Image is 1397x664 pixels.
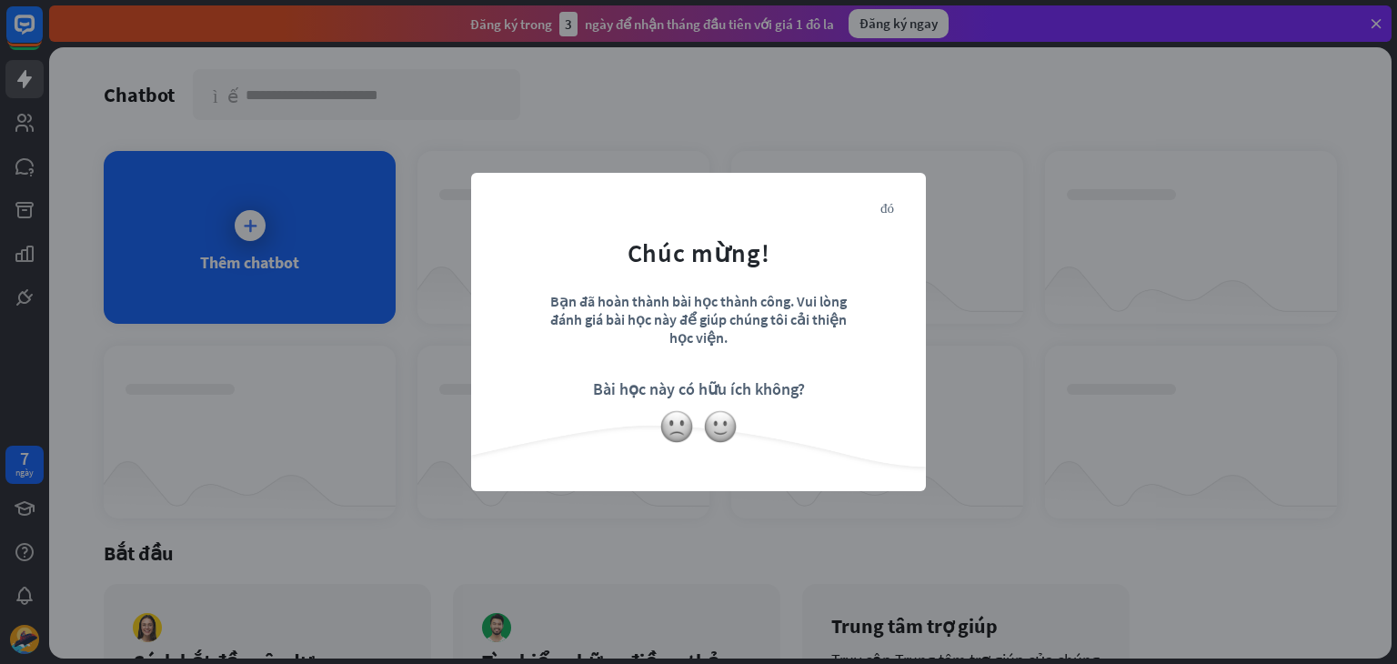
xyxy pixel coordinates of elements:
font: Chúc mừng! [628,236,770,269]
img: mặt hơi cau mày [659,409,694,444]
font: Bạn đã hoàn thành bài học thành công. Vui lòng đánh giá bài học này để giúp chúng tôi cải thiện h... [550,292,847,347]
img: khuôn mặt hơi mỉm cười [703,409,738,444]
font: đóng [880,200,894,214]
button: Mở tiện ích trò chuyện LiveChat [15,7,69,62]
font: Bài học này có hữu ích không? [593,378,805,399]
